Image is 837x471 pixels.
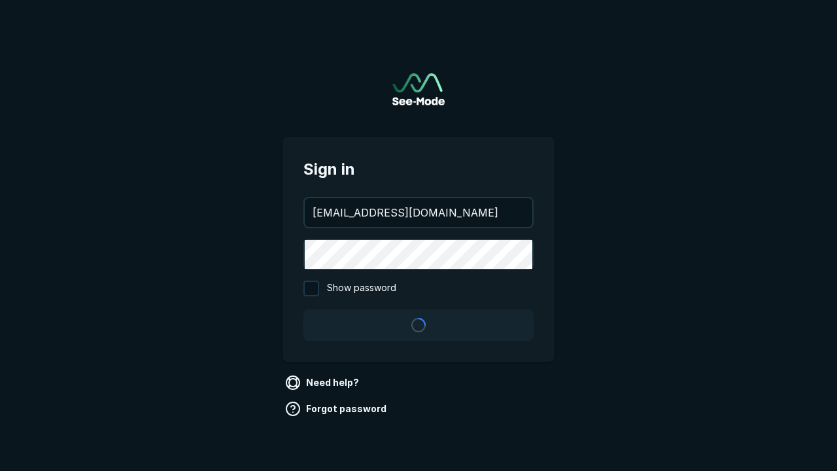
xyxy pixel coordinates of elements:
img: See-Mode Logo [392,73,445,105]
a: Forgot password [282,398,392,419]
span: Sign in [303,158,534,181]
a: Go to sign in [392,73,445,105]
span: Show password [327,281,396,296]
a: Need help? [282,372,364,393]
input: your@email.com [305,198,532,227]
